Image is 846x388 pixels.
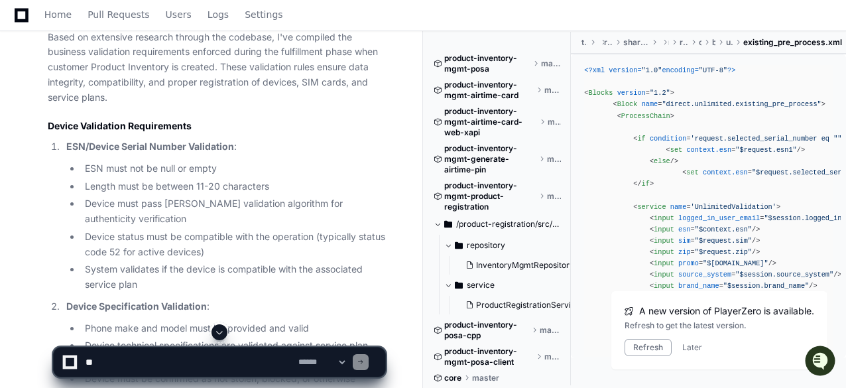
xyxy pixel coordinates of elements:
[444,180,536,212] span: product-inventory-mgmt-product-registration
[699,37,702,48] span: chanel
[613,100,825,108] span: < = >
[637,135,645,143] span: if
[650,282,817,290] span: < = />
[81,321,385,336] li: Phone make and model must be provided and valid
[81,262,385,292] li: System validates if the device is compatible with the associated service plan
[81,196,385,227] li: Device must pass [PERSON_NAME] validation algorithm for authenticity verification
[654,248,674,256] span: input
[670,146,682,154] span: set
[208,11,229,19] span: Logs
[45,112,192,123] div: We're offline, but we'll be back soon!
[650,271,842,279] span: < = />
[686,168,698,176] span: set
[13,99,37,123] img: 1756235613930-3d25f9e4-fa56-45dd-b3ad-e072dfbd1548
[544,85,561,96] span: master
[678,282,719,290] span: brand_name
[444,216,452,232] svg: Directory
[455,237,463,253] svg: Directory
[678,226,690,233] span: esn
[654,282,674,290] span: input
[642,180,650,188] span: if
[66,139,385,155] p: :
[695,226,752,233] span: "$context.esn"
[678,237,690,245] span: sim
[444,106,537,138] span: product-inventory-mgmt-airtime-card-web-xapi
[650,259,776,267] span: < = />
[625,339,672,356] button: Refresh
[48,30,385,105] p: Based on extensive research through the codebase, I've compiled the business validation requireme...
[45,99,217,112] div: Start new chat
[670,203,687,211] span: name
[735,146,796,154] span: "$request.esn1"
[245,11,282,19] span: Settings
[547,191,561,202] span: master
[623,37,649,48] span: shared-chanel-blocks
[467,240,505,251] span: repository
[621,112,670,120] span: ProcessChain
[13,53,241,74] div: Welcome
[584,66,735,74] span: <?xml version= encoding= ?>
[617,112,674,120] span: < >
[712,37,715,48] span: blocks
[547,154,561,164] span: master
[642,66,662,74] span: "1.0"
[695,248,752,256] span: "$request.zip"
[434,214,561,235] button: /product-registration/src/main/java/com/tracfone/productregistration
[476,300,614,310] span: ProductRegistrationServiceImpl.java
[686,146,731,154] span: context.esn
[691,203,776,211] span: 'UnlimitedValidation'
[444,320,529,341] span: product-inventory-posa-cpp
[726,37,733,48] span: unlimited
[703,259,768,267] span: "$[DOMAIN_NAME]"
[662,100,821,108] span: "direct.unlimited.existing_pre_process"
[455,277,463,293] svg: Directory
[680,37,688,48] span: resources
[444,80,534,101] span: product-inventory-mgmt-airtime-card
[617,100,638,108] span: Block
[723,282,809,290] span: "$session.brand_name"
[66,299,385,314] p: :
[650,248,760,256] span: < = />
[444,143,536,175] span: product-inventory-mgmt-generate-airtime-pin
[476,260,608,271] span: InventoryMgmtRepositoryImpl.java
[81,161,385,176] li: ESN must not be null or empty
[703,168,748,176] span: context.esn
[654,214,674,222] span: input
[666,146,806,154] span: < = />
[225,103,241,119] button: Start new chat
[633,180,654,188] span: </ >
[44,11,72,19] span: Home
[81,179,385,194] li: Length must be between 11-20 characters
[682,342,702,353] button: Later
[66,300,207,312] strong: Device Specification Validation
[604,37,613,48] span: resources
[166,11,192,19] span: Users
[633,203,780,211] span: < = >
[654,271,674,279] span: input
[743,37,842,48] span: existing_pre_process.xml
[654,237,674,245] span: input
[637,203,666,211] span: service
[678,214,760,222] span: logged_in_user_email
[654,226,674,233] span: input
[584,89,674,97] span: < = >
[695,237,752,245] span: "$request.sim"
[735,271,833,279] span: "$session.source_system"
[66,141,234,152] strong: ESN/Device Serial Number Validation
[617,89,646,97] span: version
[650,157,678,165] span: < />
[456,219,561,229] span: /product-registration/src/main/java/com/tracfone/productregistration
[48,119,385,133] h3: Device Validation Requirements
[93,139,160,149] a: Powered byPylon
[444,53,530,74] span: product-inventory-mgmt-posa
[88,11,149,19] span: Pull Requests
[444,275,572,296] button: service
[654,157,670,165] span: else
[678,259,699,267] span: promo
[548,117,561,127] span: master
[691,135,846,143] span: 'request.selected_serial_number eq ""'
[460,256,574,275] button: InventoryMgmtRepositoryImpl.java
[132,139,160,149] span: Pylon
